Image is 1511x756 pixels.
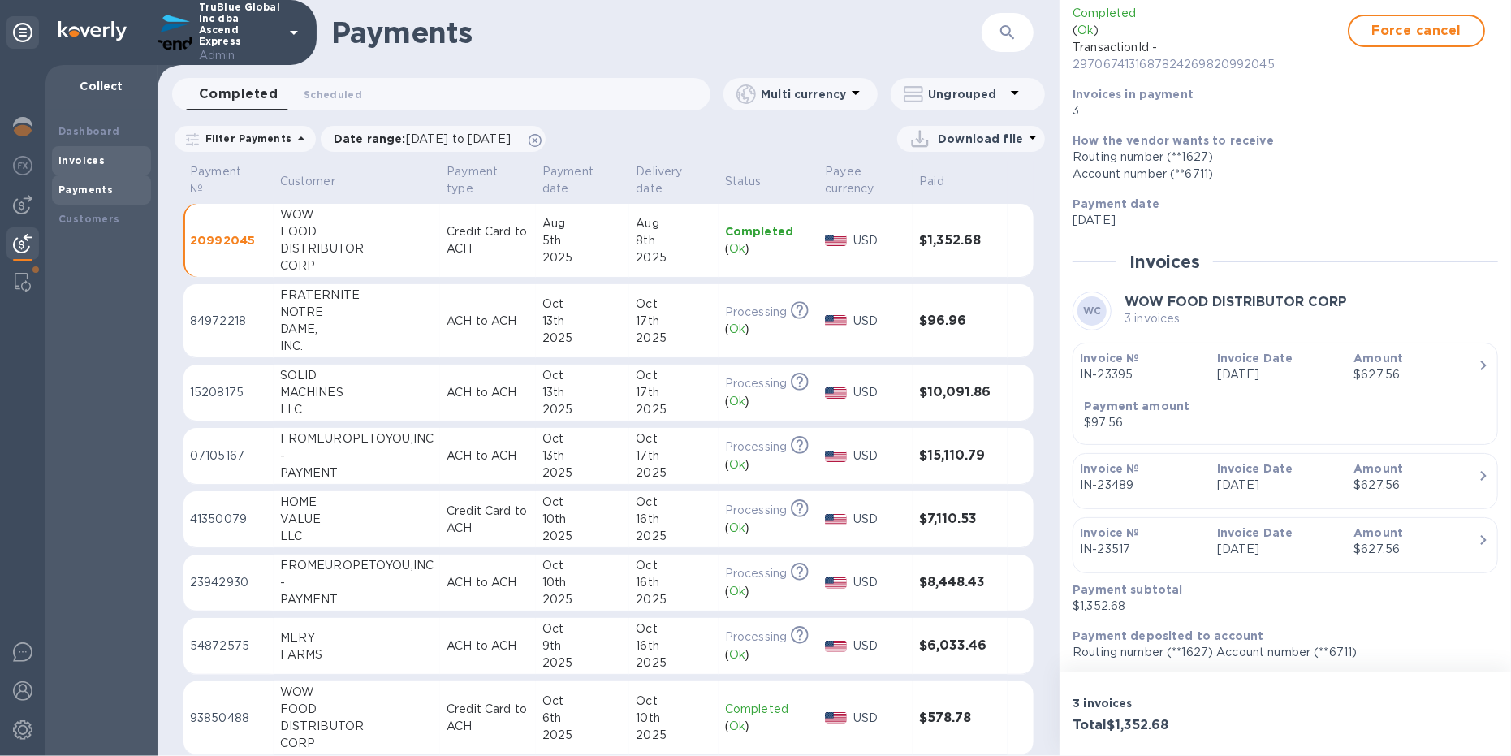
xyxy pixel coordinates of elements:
[542,591,623,608] div: 2025
[1217,541,1341,558] p: [DATE]
[853,313,906,330] p: USD
[304,86,362,103] span: Scheduled
[1073,88,1194,101] b: Invoices in payment
[1073,39,1347,73] p: TransactionId -
[729,393,745,410] p: Ok
[321,126,546,152] div: Date range:[DATE] to [DATE]
[725,520,812,537] div: ( )
[1084,400,1189,413] b: Payment amount
[542,401,623,418] div: 2025
[58,21,127,41] img: Logo
[1073,343,1498,445] button: Invoice №IN-23395Invoice Date[DATE]Amount$627.56Payment amount$97.56
[1125,310,1347,327] p: 3 invoices
[1073,149,1485,166] div: Routing number (**1627)
[825,451,847,462] img: USD
[1073,517,1498,573] button: Invoice №IN-23517Invoice Date[DATE]Amount$627.56
[280,557,434,574] div: FROMEUROPETOYOU,INC
[280,367,434,384] div: SOLID
[919,233,1001,248] h3: $1,352.68
[853,511,906,528] p: USD
[542,447,623,464] div: 13th
[280,464,434,482] div: PAYMENT
[447,503,529,537] p: Credit Card to ACH
[725,321,812,338] div: ( )
[636,464,712,482] div: 2025
[280,321,434,338] div: DAME,
[58,154,105,166] b: Invoices
[919,173,944,190] p: Paid
[636,654,712,672] div: 2025
[825,641,847,652] img: USD
[1077,22,1094,39] p: Ok
[729,456,745,473] p: Ok
[725,223,812,240] p: Completed
[280,287,434,304] div: FRATERNITE
[853,232,906,249] p: USD
[542,367,623,384] div: Oct
[280,304,434,321] div: NOTRE
[636,710,712,727] div: 10th
[825,235,847,246] img: USD
[542,528,623,545] div: 2025
[1080,526,1139,539] b: Invoice №
[1125,294,1347,309] b: WOW FOOD DISTRIBUTOR CORP
[1080,541,1204,558] p: IN-23517
[1217,462,1293,475] b: Invoice Date
[190,163,246,197] p: Payment №
[280,206,434,223] div: WOW
[729,240,745,257] p: Ok
[199,2,280,64] p: TruBlue Global Inc dba Ascend Express
[447,223,529,257] p: Credit Card to ACH
[280,240,434,257] div: DISTRIBUTOR
[1353,526,1403,539] b: Amount
[542,232,623,249] div: 5th
[280,447,434,464] div: -
[853,384,906,401] p: USD
[1348,15,1485,47] button: Force cancel
[1073,695,1279,711] p: 3 invoices
[1353,352,1403,365] b: Amount
[725,173,762,190] p: Status
[729,583,745,600] p: Ok
[636,591,712,608] div: 2025
[542,710,623,727] div: 6th
[280,430,434,447] div: FROMEUROPETOYOU,INC
[190,163,267,197] span: Payment №
[853,637,906,654] p: USD
[190,384,267,401] p: 15208175
[1073,22,1347,39] p: ( )
[825,163,885,197] p: Payee currency
[58,78,145,94] p: Collect
[636,401,712,418] div: 2025
[636,232,712,249] div: 8th
[6,16,39,49] div: Unpin categories
[190,574,267,591] p: 23942930
[725,565,787,582] p: Processing
[542,511,623,528] div: 10th
[280,591,434,608] div: PAYMENT
[1073,718,1279,733] h3: Total $1,352.68
[280,646,434,663] div: FARMS
[280,338,434,355] div: INC.
[636,693,712,710] div: Oct
[190,710,267,727] p: 93850488
[280,629,434,646] div: MERY
[542,163,623,197] span: Payment date
[919,575,1001,590] h3: $8,448.43
[1073,629,1263,642] b: Payment deposited to account
[636,215,712,232] div: Aug
[542,296,623,313] div: Oct
[636,557,712,574] div: Oct
[636,163,712,197] span: Delivery date
[542,620,623,637] div: Oct
[761,86,846,102] p: Multi currency
[853,447,906,464] p: USD
[58,184,113,196] b: Payments
[636,511,712,528] div: 16th
[447,701,529,735] p: Credit Card to ACH
[1073,5,1347,22] p: Completed
[190,313,267,330] p: 84972218
[636,163,691,197] p: Delivery date
[636,727,712,744] div: 2025
[1217,352,1293,365] b: Invoice Date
